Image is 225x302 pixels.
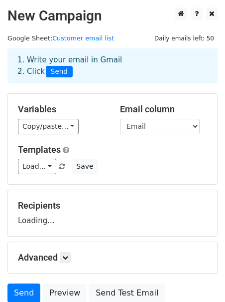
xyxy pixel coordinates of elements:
a: Daily emails left: 50 [151,34,218,42]
a: Copy/paste... [18,119,79,134]
h5: Variables [18,104,105,115]
h5: Recipients [18,200,207,211]
span: Send [46,66,73,78]
h5: Email column [120,104,207,115]
a: Customer email list [52,34,114,42]
button: Save [72,159,98,174]
h2: New Campaign [7,7,218,24]
a: Templates [18,144,61,155]
h5: Advanced [18,252,207,263]
div: Loading... [18,200,207,226]
small: Google Sheet: [7,34,114,42]
div: 1. Write your email in Gmail 2. Click [10,54,215,77]
span: Daily emails left: 50 [151,33,218,44]
a: Load... [18,159,56,174]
